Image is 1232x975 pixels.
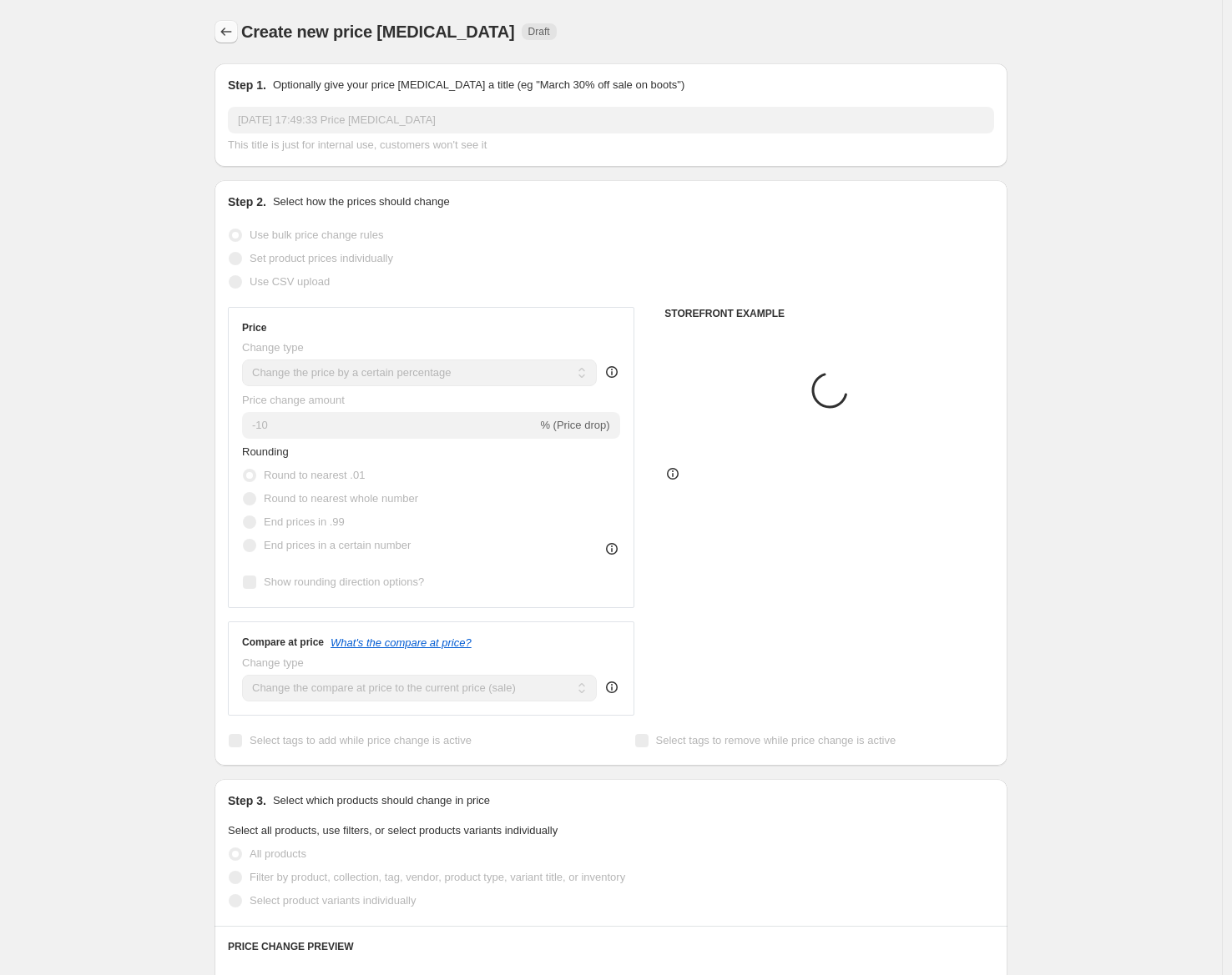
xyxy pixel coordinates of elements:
button: Price change jobs [215,20,238,43]
p: Select how the prices should change [273,193,450,210]
span: Show rounding direction options? [264,575,424,588]
h6: PRICE CHANGE PREVIEW [228,940,994,953]
span: Change type [242,341,304,354]
span: Create new price [MEDICAL_DATA] [241,23,515,41]
span: Round to nearest .01 [264,469,365,481]
input: 30% off holiday sale [228,107,994,133]
p: Select which products should change in price [273,792,490,809]
h2: Step 2. [228,193,266,210]
span: Select tags to add while price change is active [250,734,472,746]
h3: Compare at price [242,636,324,649]
h3: Price [242,321,266,334]
span: Select product variants individually [250,894,416,907]
span: This title is just for internal use, customers won't see it [228,138,487,151]
p: Optionally give your price [MEDICAL_DATA] a title (eg "March 30% off sale on boots") [273,77,684,93]
div: help [603,679,620,696]
span: Change type [242,656,304,669]
span: Filter by product, collection, tag, vendor, product type, variant title, or inventory [250,871,625,883]
span: Price change amount [242,394,345,406]
span: Round to nearest whole number [264,492,418,505]
h6: STOREFRONT EXAMPLE [664,307,994,320]
button: What's the compare at price? [331,636,472,649]
span: Select all products, use filters, or select products variants individually [228,824,558,837]
span: End prices in a certain number [264,539,411,551]
span: End prices in .99 [264,515,345,528]
h2: Step 1. [228,77,266,93]
span: Rounding [242,445,289,458]
span: All products [250,847,306,860]
h2: Step 3. [228,792,266,809]
span: % (Price drop) [540,419,609,431]
span: Use bulk price change rules [250,229,383,241]
span: Draft [528,25,550,38]
span: Use CSV upload [250,275,330,288]
span: Select tags to remove while price change is active [656,734,896,746]
span: Set product prices individually [250,252,393,264]
div: help [603,364,620,380]
input: -15 [242,412,537,439]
